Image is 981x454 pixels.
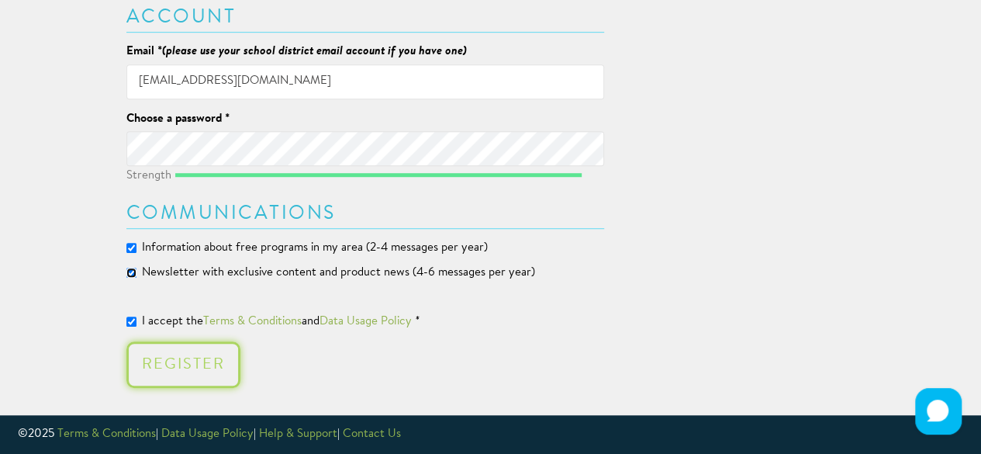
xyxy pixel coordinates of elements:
span: 2025 [28,428,54,440]
label: Choose a password * [126,111,230,127]
input: I accept theTerms & ConditionsandData Usage Policy* [126,317,136,327]
a: Terms & Conditions [57,428,156,440]
input: Information about free programs in my area (2-4 messages per year) [126,243,136,253]
span: | [156,428,158,440]
button: Register [126,341,240,388]
span: I accept the [142,316,203,328]
input: jane@example.com [126,64,605,99]
a: Contact Us [343,428,401,440]
span: Strength [126,168,175,184]
h3: Communications [126,204,605,224]
span: © [18,428,28,440]
span: Email * [126,46,162,57]
div: Register [142,357,225,373]
a: Terms & Conditions [203,316,302,328]
em: (please use your school district email account if you have one) [162,46,467,57]
input: Newsletter with exclusive content and product news (4-6 messages per year) [126,268,136,278]
span: Newsletter with exclusive content and product news (4-6 messages per year) [142,267,535,279]
span: and [302,316,320,328]
a: Help & Support [259,428,337,440]
span: | [337,428,340,440]
span: | [254,428,256,440]
iframe: HelpCrunch [911,384,965,438]
span: Information about free programs in my area (2-4 messages per year) [142,242,488,254]
h3: Account [126,8,605,27]
a: Data Usage Policy [320,316,412,328]
a: Data Usage Policy [161,428,254,440]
